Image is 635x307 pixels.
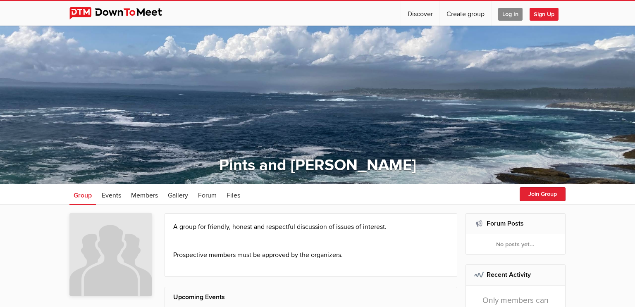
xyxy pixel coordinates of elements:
a: Log In [492,1,529,26]
a: Gallery [164,184,192,205]
h2: Upcoming Events [173,287,449,307]
span: Sign Up [530,8,559,21]
span: Files [227,191,240,200]
a: Members [127,184,162,205]
span: Forum [198,191,217,200]
a: Group [69,184,96,205]
span: Group [74,191,92,200]
div: No posts yet... [466,234,566,254]
h2: Recent Activity [474,265,557,285]
img: Pints and Peterson [69,213,152,296]
a: Forum Posts [487,219,524,228]
span: Log In [498,8,523,21]
img: DownToMeet [69,7,175,19]
p: A group for friendly, honest and respectful discussion of issues of interest. [173,222,449,242]
a: Events [98,184,125,205]
a: Files [222,184,244,205]
span: Members [131,191,158,200]
a: Sign Up [530,1,565,26]
button: Join Group [520,187,566,201]
a: Create group [440,1,491,26]
span: Events [102,191,121,200]
a: Forum [194,184,221,205]
span: Gallery [168,191,188,200]
p: Prospective members must be approved by the organizers. [173,250,449,260]
a: Discover [401,1,439,26]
